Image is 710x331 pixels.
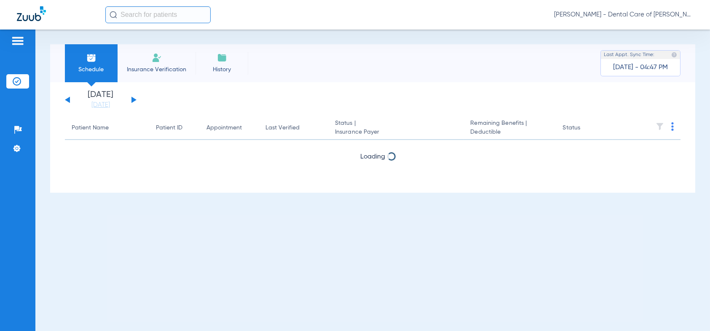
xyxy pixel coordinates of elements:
img: last sync help info [671,52,677,58]
span: Loading [360,153,385,160]
div: Patient Name [72,124,109,132]
div: Patient Name [72,124,142,132]
span: Insurance Verification [124,65,189,74]
span: Schedule [71,65,111,74]
div: Patient ID [156,124,193,132]
span: Deductible [470,128,549,137]
img: group-dot-blue.svg [671,122,674,131]
div: Patient ID [156,124,182,132]
img: Search Icon [110,11,117,19]
th: Status [556,116,613,140]
span: History [202,65,242,74]
span: [PERSON_NAME] - Dental Care of [PERSON_NAME] [554,11,693,19]
input: Search for patients [105,6,211,23]
img: Zuub Logo [17,6,46,21]
img: hamburger-icon [11,36,24,46]
span: Last Appt. Sync Time: [604,51,654,59]
div: Appointment [206,124,242,132]
a: [DATE] [75,101,126,109]
span: [DATE] - 04:47 PM [613,63,668,72]
span: Insurance Payer [335,128,457,137]
div: Last Verified [265,124,300,132]
img: Schedule [86,53,96,63]
img: filter.svg [656,122,664,131]
img: Manual Insurance Verification [152,53,162,63]
th: Status | [328,116,464,140]
th: Remaining Benefits | [464,116,556,140]
div: Appointment [206,124,252,132]
img: History [217,53,227,63]
div: Last Verified [265,124,322,132]
li: [DATE] [75,91,126,109]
